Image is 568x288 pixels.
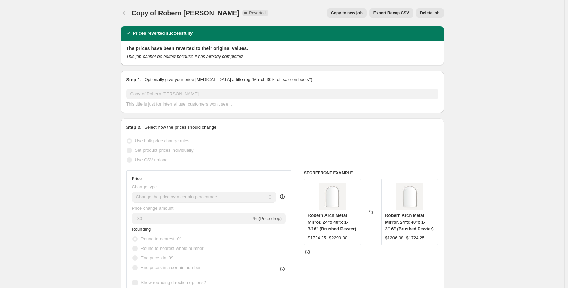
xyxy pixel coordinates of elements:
button: Delete job [416,8,444,18]
span: Copy to new job [331,10,363,16]
img: ArchMetalMirror_CM2440A69_80x.jpg [396,183,423,210]
img: ArchMetalMirror_CM2440A69_80x.jpg [319,183,346,210]
h6: STOREFRONT EXAMPLE [304,170,438,176]
span: Delete job [420,10,439,16]
div: help [279,193,286,200]
input: -15 [132,213,252,224]
span: Copy of Robern [PERSON_NAME] [132,9,240,17]
span: Change type [132,184,157,189]
span: Robern Arch Metal Mirror, 24"x 40"x 1-3/16" (Brushed Pewter) [385,213,434,231]
span: Rounding [132,227,151,232]
input: 30% off holiday sale [126,89,438,99]
h2: Prices reverted successfully [133,30,193,37]
span: % (Price drop) [253,216,282,221]
button: Export Recap CSV [369,8,413,18]
p: Select how the prices should change [144,124,216,131]
div: $1724.25 [308,235,326,241]
span: Round to nearest .01 [141,236,182,241]
p: Optionally give your price [MEDICAL_DATA] a title (eg "March 30% off sale on boots") [144,76,312,83]
h2: Step 2. [126,124,142,131]
i: This job cannot be edited because it has already completed. [126,54,244,59]
span: Robern Arch Metal Mirror, 24"x 40"x 1-3/16" (Brushed Pewter) [308,213,356,231]
span: Show rounding direction options? [141,280,206,285]
span: Round to nearest whole number [141,246,204,251]
span: This title is just for internal use, customers won't see it [126,101,232,107]
strike: $2299.00 [329,235,347,241]
span: End prices in .99 [141,255,174,260]
span: Reverted [249,10,266,16]
span: Set product prices individually [135,148,194,153]
button: Price change jobs [121,8,130,18]
button: Copy to new job [327,8,367,18]
span: Use bulk price change rules [135,138,189,143]
span: Use CSV upload [135,157,168,162]
h3: Price [132,176,142,181]
h2: Step 1. [126,76,142,83]
strike: $1724.25 [406,235,424,241]
h2: The prices have been reverted to their original values. [126,45,438,52]
span: End prices in a certain number [141,265,201,270]
span: Export Recap CSV [373,10,409,16]
div: $1206.98 [385,235,403,241]
span: Price change amount [132,206,174,211]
